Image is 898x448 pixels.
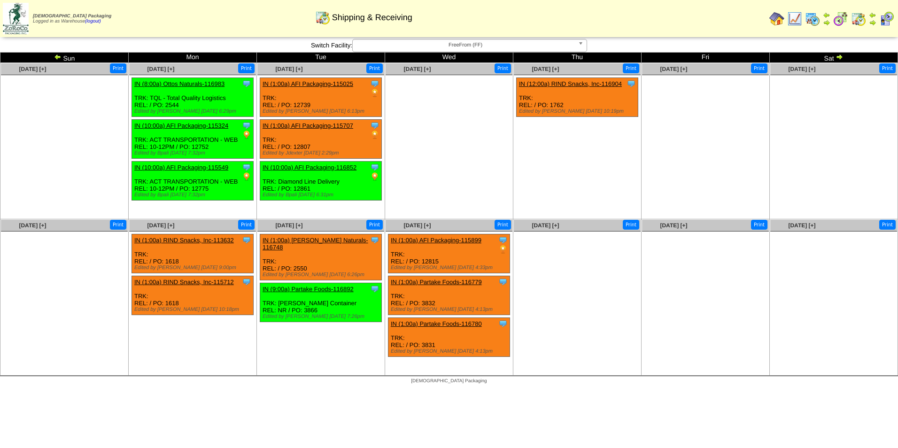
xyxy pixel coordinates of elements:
[388,234,510,273] div: TRK: REL: / PO: 12815
[132,120,254,159] div: TRK: ACT TRANSPORTATION - WEB REL: 10-12PM / PO: 12752
[391,320,482,327] a: IN (1:00a) Partake Foods-116780
[275,222,302,229] a: [DATE] [+]
[370,284,379,294] img: Tooltip
[0,53,129,63] td: Sun
[769,11,784,26] img: home.gif
[532,222,559,229] a: [DATE] [+]
[851,11,866,26] img: calendarinout.gif
[134,122,228,129] a: IN (10:00a) AFI Packaging-115324
[238,63,255,73] button: Print
[513,53,642,63] td: Thu
[85,19,101,24] a: (logout)
[260,234,382,280] div: TRK: REL: / PO: 2550
[370,235,379,245] img: Tooltip
[260,283,382,322] div: TRK: [PERSON_NAME] Container REL: NR / PO: 3866
[260,162,382,201] div: TRK: Diamond Line Delivery REL: / PO: 12861
[370,162,379,172] img: Tooltip
[623,63,639,73] button: Print
[147,222,174,229] a: [DATE] [+]
[263,314,381,319] div: Edited by [PERSON_NAME] [DATE] 7:26pm
[263,272,381,278] div: Edited by [PERSON_NAME] [DATE] 6:26pm
[134,265,253,270] div: Edited by [PERSON_NAME] [DATE] 9:00pm
[370,121,379,130] img: Tooltip
[19,222,46,229] a: [DATE] [+]
[823,19,830,26] img: arrowright.gif
[788,222,815,229] a: [DATE] [+]
[391,265,510,270] div: Edited by [PERSON_NAME] [DATE] 4:33pm
[242,235,251,245] img: Tooltip
[498,245,508,254] img: PO
[388,318,510,357] div: TRK: REL: / PO: 3831
[391,278,482,286] a: IN (1:00a) Partake Foods-116779
[833,11,848,26] img: calendarblend.gif
[242,79,251,88] img: Tooltip
[147,66,174,72] span: [DATE] [+]
[370,130,379,139] img: PO
[134,278,234,286] a: IN (1:00a) RIND Snacks, Inc-115712
[260,120,382,159] div: TRK: REL: / PO: 12807
[19,66,46,72] a: [DATE] [+]
[627,79,636,88] img: Tooltip
[532,66,559,72] a: [DATE] [+]
[787,11,802,26] img: line_graph.gif
[242,121,251,130] img: Tooltip
[391,348,510,354] div: Edited by [PERSON_NAME] [DATE] 4:13pm
[132,276,254,315] div: TRK: REL: / PO: 1618
[836,53,843,61] img: arrowright.gif
[519,108,638,114] div: Edited by [PERSON_NAME] [DATE] 10:19pm
[263,108,381,114] div: Edited by [PERSON_NAME] [DATE] 6:13pm
[411,378,487,384] span: [DEMOGRAPHIC_DATA] Packaging
[132,78,254,117] div: TRK: TQL - Total Quality Logistics REL: / PO: 2544
[132,162,254,201] div: TRK: ACT TRANSPORTATION - WEB REL: 10-12PM / PO: 12775
[238,220,255,230] button: Print
[498,277,508,286] img: Tooltip
[751,220,767,230] button: Print
[660,66,687,72] a: [DATE] [+]
[260,78,382,117] div: TRK: REL: / PO: 12739
[134,108,253,114] div: Edited by [PERSON_NAME] [DATE] 6:29pm
[263,80,353,87] a: IN (1:00a) AFI Packaging-115025
[495,220,511,230] button: Print
[33,14,111,24] span: Logged in as Warehouse
[403,222,431,229] a: [DATE] [+]
[134,80,224,87] a: IN (8:00a) Ottos Naturals-116983
[3,3,29,34] img: zoroco-logo-small.webp
[134,237,234,244] a: IN (1:00a) RIND Snacks, Inc-113632
[869,11,876,19] img: arrowleft.gif
[385,53,513,63] td: Wed
[332,13,412,23] span: Shipping & Receiving
[315,10,330,25] img: calendarinout.gif
[660,222,687,229] a: [DATE] [+]
[805,11,820,26] img: calendarprod.gif
[823,11,830,19] img: arrowleft.gif
[519,80,622,87] a: IN (12:00a) RIND Snacks, Inc-116904
[370,172,379,181] img: PO
[263,286,354,293] a: IN (9:00a) Partake Foods-116892
[366,63,383,73] button: Print
[33,14,111,19] span: [DEMOGRAPHIC_DATA] Packaging
[54,53,62,61] img: arrowleft.gif
[263,192,381,198] div: Edited by Bpali [DATE] 6:31pm
[879,220,896,230] button: Print
[391,307,510,312] div: Edited by [PERSON_NAME] [DATE] 4:13pm
[498,319,508,328] img: Tooltip
[356,39,574,51] span: FreeFrom (FF)
[263,237,368,251] a: IN (1:00a) [PERSON_NAME] Naturals-116748
[110,220,126,230] button: Print
[770,53,898,63] td: Sat
[129,53,257,63] td: Mon
[263,164,356,171] a: IN (10:00a) AFI Packaging-116852
[403,66,431,72] a: [DATE] [+]
[242,172,251,181] img: PO
[275,66,302,72] span: [DATE] [+]
[370,79,379,88] img: Tooltip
